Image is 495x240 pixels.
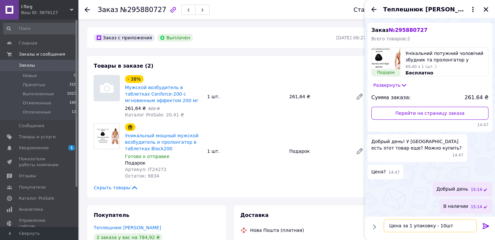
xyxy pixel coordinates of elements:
[353,145,366,158] a: Редактировать
[23,82,45,88] span: Принятые
[372,47,400,76] img: 5104636432_w160_h160_unikalnij-potuzhnij-cholovichij.jpg
[370,6,378,13] button: Назад
[371,82,409,89] button: Развернуть
[68,145,75,151] span: 1
[19,207,43,212] span: Аналитика
[336,35,366,40] time: [DATE] 08:27
[74,73,76,79] span: 0
[370,222,378,231] button: Показать кнопки
[19,123,44,129] span: Сообщения
[204,92,286,101] div: 1 шт.
[98,6,118,14] span: Заказ
[406,70,433,75] span: Бесплатно
[482,6,490,13] button: Закрыть
[249,227,306,233] div: Нова Пошта (платная)
[241,212,269,218] span: Доставка
[94,34,155,42] div: Заказ с приложения
[94,184,138,191] span: Скрыть товары
[125,167,167,172] span: Артикул: IT24272
[383,5,464,14] span: Теплешнюк [PERSON_NAME]
[72,109,76,115] span: 11
[125,106,146,111] span: 261,64 ₴
[371,94,411,101] span: Сумма заказа:
[19,184,46,190] span: Покупатели
[120,6,166,14] span: №295880727
[94,212,129,218] span: Покупатель
[19,173,36,179] span: Отзывы
[94,75,119,101] img: Мужской возбудитель в таблетках Cenforce-200 c мгновенным эффектом 200 мг
[125,112,184,117] span: Каталог ProSale: 20.41 ₴
[23,109,51,115] span: Оплаченные
[471,187,482,193] span: 15:14 12.09.2025
[3,23,77,34] input: Поиск
[353,7,397,13] div: Статус заказа
[389,170,400,175] span: 14:47 12.09.2025
[23,100,51,106] span: Отмененные
[19,62,35,68] span: Заказы
[287,147,351,156] div: Подарок
[19,51,65,57] span: Заказы и сообщения
[389,27,427,33] span: № 295880727
[157,34,193,42] div: Выплачен
[443,203,468,210] span: В наличии
[94,63,153,69] span: Товары в заказе (2)
[19,134,56,140] span: Товары и услуги
[19,195,54,201] span: Каталог ProSale
[125,160,202,166] div: Подарок
[125,154,170,159] span: Готово к отправке
[125,133,199,151] a: Уникальный мощный мужской возбудитель и пролонгатор в таблетках Black200
[406,50,488,63] span: Унікальний потужний чоловічий збудник та пролонгатор у таблетках Black200
[19,40,37,46] span: Главная
[371,168,386,175] span: Цена?
[384,219,477,232] textarea: Цена за 1 упаковку - 10шт
[371,36,410,41] span: Всего товаров: 2
[69,100,76,106] span: 199
[471,204,482,210] span: 15:14 12.09.2025
[436,186,468,193] span: Добрый день
[353,90,366,103] a: Редактировать
[287,92,351,101] div: 261,64 ₴
[125,173,159,179] span: Остаток: 9834
[69,82,76,88] span: 310
[125,85,199,103] a: Мужской возбудитель в таблетках Cenforce-200 c мгновенным эффектом 200 мг
[371,27,428,33] span: Заказ
[85,7,90,13] div: Вернуться назад
[94,128,119,144] img: Уникальный мощный мужской возбудитель и пролонгатор в таблетках Black200
[19,145,48,151] span: Уведомления
[148,106,160,111] span: 422 ₴
[67,91,76,97] span: 1023
[204,147,286,156] div: 1 шт.
[371,122,488,128] span: 14:47 12.09.2025
[21,10,78,16] div: Ваш ID: 3879127
[125,75,144,83] div: - 38%
[465,94,488,101] span: 261.64 ₴
[383,5,477,14] button: Теплешнюк [PERSON_NAME]
[19,218,60,229] span: Управление сайтом
[373,70,399,75] span: Подарок
[23,73,37,79] span: Новые
[19,156,60,168] span: Показатели работы компании
[21,4,70,10] span: I-Torg
[94,225,161,230] a: Теплешнюк [PERSON_NAME]
[406,64,437,69] span: 89,40 x 1 (шт. )
[371,107,488,120] a: Перейти на страницу заказа
[452,153,464,158] span: 14:47 12.09.2025
[371,138,463,151] span: Добрый день! У [GEOGRAPHIC_DATA] есть этот товар еще? Можно купить?
[23,91,54,97] span: Выполненные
